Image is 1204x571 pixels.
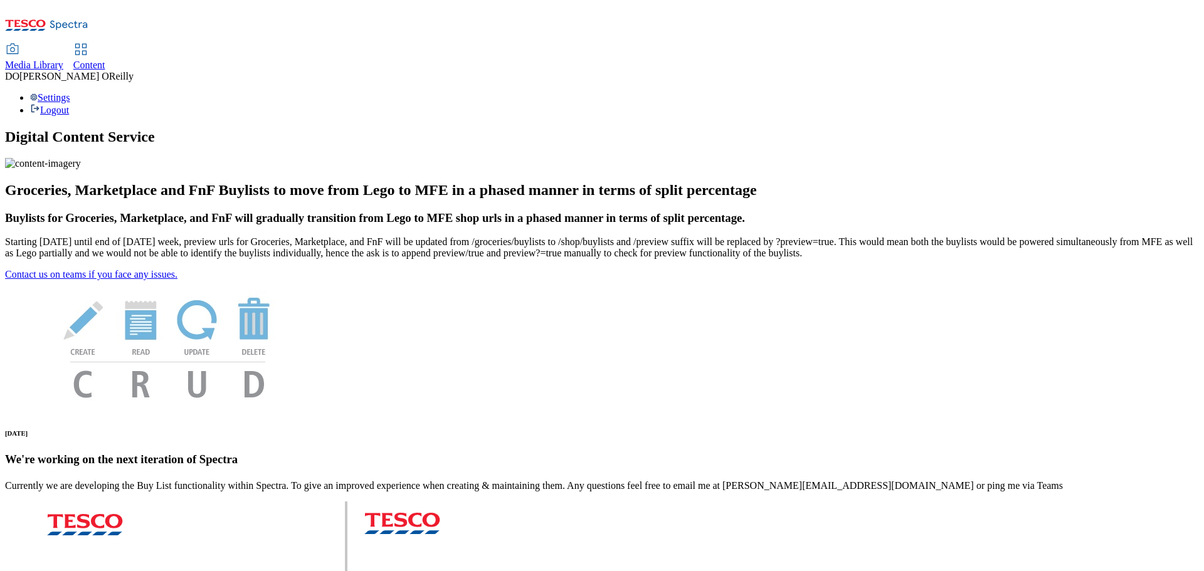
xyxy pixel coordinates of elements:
a: Logout [30,105,69,115]
h3: We're working on the next iteration of Spectra [5,453,1199,466]
span: Media Library [5,60,63,70]
h3: Buylists for Groceries, Marketplace, and FnF will gradually transition from Lego to MFE shop urls... [5,211,1199,225]
p: Starting [DATE] until end of [DATE] week, preview urls for Groceries, Marketplace, and FnF will b... [5,236,1199,259]
span: DO [5,71,19,81]
p: Currently we are developing the Buy List functionality within Spectra. To give an improved experi... [5,480,1199,491]
h1: Digital Content Service [5,128,1199,145]
img: content-imagery [5,158,81,169]
span: [PERSON_NAME] OReilly [19,71,134,81]
a: Settings [30,92,70,103]
a: Content [73,45,105,71]
span: Content [73,60,105,70]
a: Contact us on teams if you face any issues. [5,269,177,280]
h6: [DATE] [5,429,1199,437]
img: News Image [5,280,331,411]
h2: Groceries, Marketplace and FnF Buylists to move from Lego to MFE in a phased manner in terms of s... [5,182,1199,199]
a: Media Library [5,45,63,71]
